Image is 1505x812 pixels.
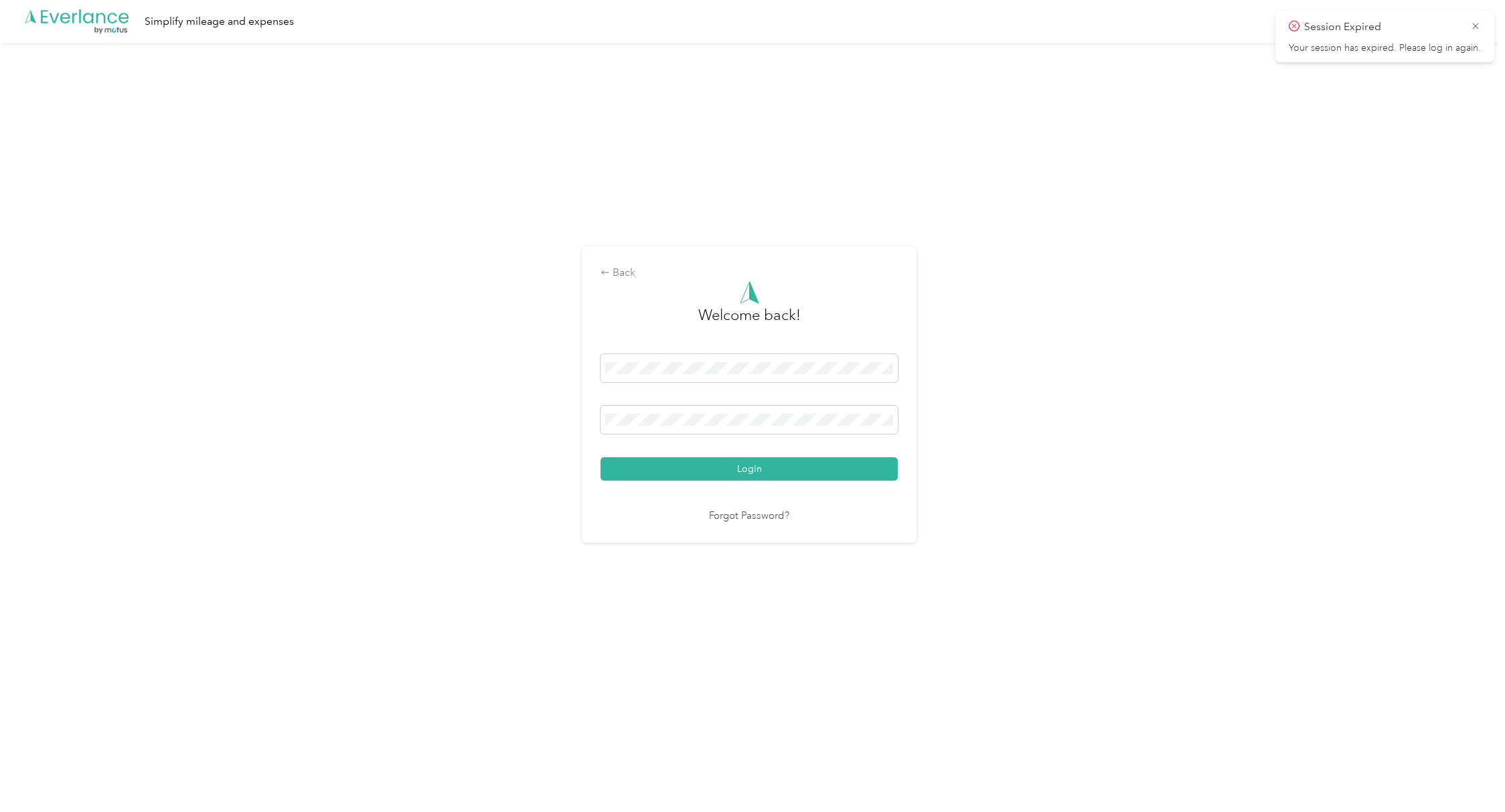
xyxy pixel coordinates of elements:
button: Login [601,457,898,481]
a: Forgot Password? [709,509,789,524]
div: Back [601,265,898,281]
p: Session Expired [1304,19,1461,35]
div: Simplify mileage and expenses [145,13,294,30]
h3: greeting [698,304,801,340]
p: Your session has expired. Please log in again. [1289,42,1481,54]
